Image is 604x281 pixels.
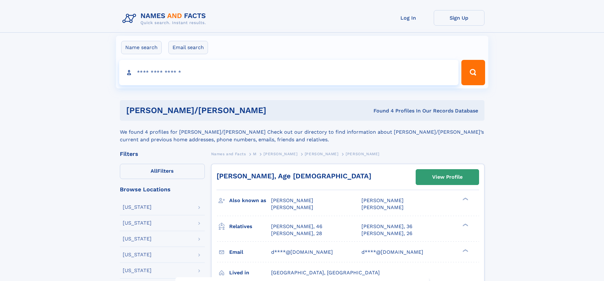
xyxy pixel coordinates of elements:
[305,152,339,156] span: [PERSON_NAME]
[461,248,469,252] div: ❯
[320,107,478,114] div: Found 4 Profiles In Our Records Database
[305,150,339,158] a: [PERSON_NAME]
[121,41,162,54] label: Name search
[123,205,152,210] div: [US_STATE]
[123,252,152,257] div: [US_STATE]
[211,150,246,158] a: Names and Facts
[229,267,271,278] h3: Lived in
[123,236,152,241] div: [US_STATE]
[217,172,371,180] a: [PERSON_NAME], Age [DEMOGRAPHIC_DATA]
[120,151,205,157] div: Filters
[346,152,380,156] span: [PERSON_NAME]
[434,10,484,26] a: Sign Up
[151,168,157,174] span: All
[361,204,404,210] span: [PERSON_NAME]
[123,268,152,273] div: [US_STATE]
[229,195,271,206] h3: Also known as
[432,170,463,184] div: View Profile
[271,223,322,230] a: [PERSON_NAME], 46
[461,60,485,85] button: Search Button
[253,150,257,158] a: M
[361,223,412,230] a: [PERSON_NAME], 36
[123,220,152,226] div: [US_STATE]
[263,152,297,156] span: [PERSON_NAME]
[271,230,322,237] a: [PERSON_NAME], 28
[361,230,412,237] a: [PERSON_NAME], 26
[271,204,313,210] span: [PERSON_NAME]
[120,10,211,27] img: Logo Names and Facts
[120,164,205,179] label: Filters
[461,223,469,227] div: ❯
[263,150,297,158] a: [PERSON_NAME]
[168,41,208,54] label: Email search
[461,197,469,201] div: ❯
[119,60,459,85] input: search input
[383,10,434,26] a: Log In
[271,270,380,276] span: [GEOGRAPHIC_DATA], [GEOGRAPHIC_DATA]
[229,221,271,232] h3: Relatives
[361,197,404,203] span: [PERSON_NAME]
[271,197,313,203] span: [PERSON_NAME]
[253,152,257,156] span: M
[126,106,320,114] h1: [PERSON_NAME]/[PERSON_NAME]
[120,121,484,144] div: We found 4 profiles for [PERSON_NAME]/[PERSON_NAME] Check out our directory to find information a...
[229,247,271,258] h3: Email
[120,187,205,192] div: Browse Locations
[416,169,479,185] a: View Profile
